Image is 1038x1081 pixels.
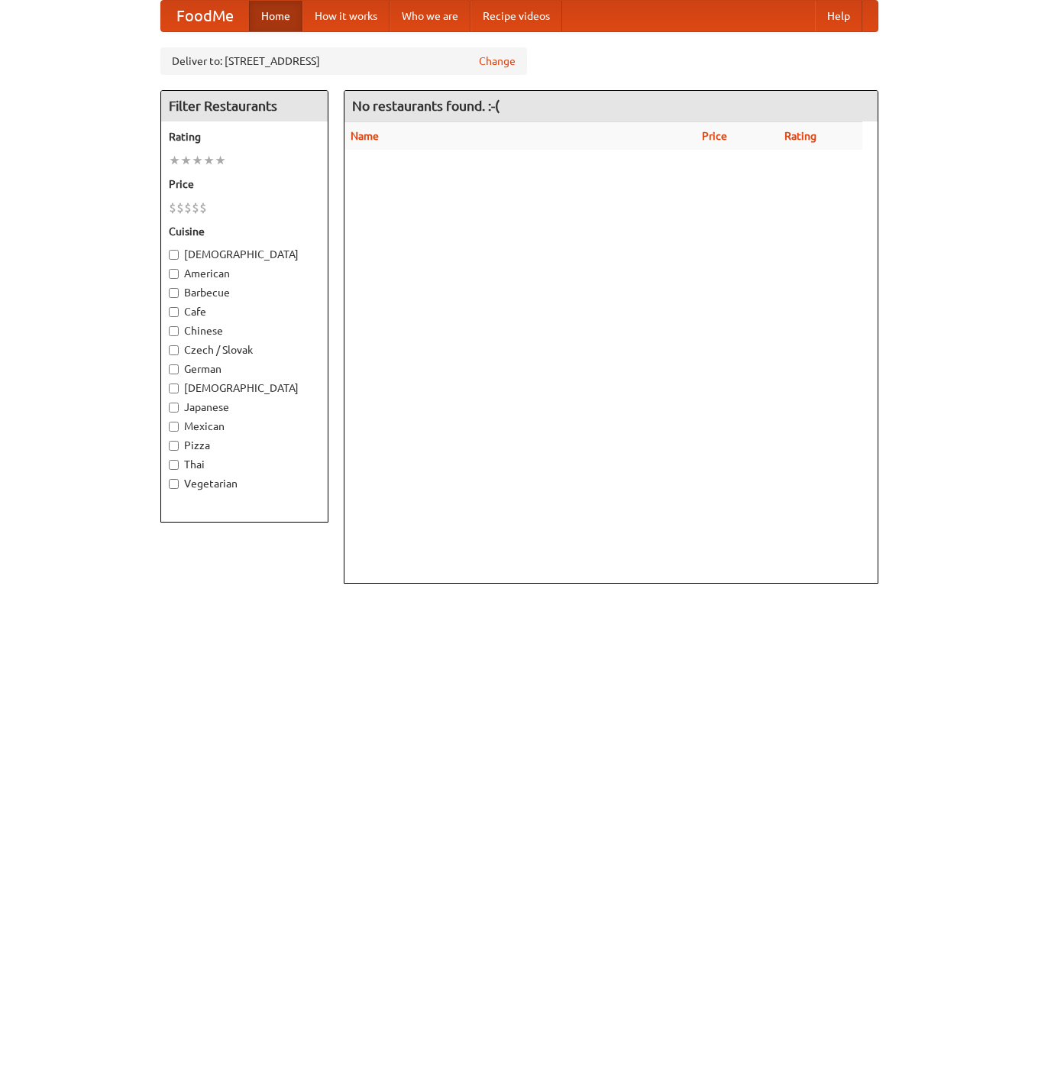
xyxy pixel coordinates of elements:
[169,307,179,317] input: Cafe
[784,130,816,142] a: Rating
[169,152,180,169] li: ★
[169,476,320,491] label: Vegetarian
[169,345,179,355] input: Czech / Slovak
[169,247,320,262] label: [DEMOGRAPHIC_DATA]
[169,266,320,281] label: American
[169,129,320,144] h5: Rating
[161,91,328,121] h4: Filter Restaurants
[470,1,562,31] a: Recipe videos
[199,199,207,216] li: $
[215,152,226,169] li: ★
[184,199,192,216] li: $
[702,130,727,142] a: Price
[161,1,249,31] a: FoodMe
[169,224,320,239] h5: Cuisine
[169,288,179,298] input: Barbecue
[169,441,179,451] input: Pizza
[302,1,390,31] a: How it works
[169,176,320,192] h5: Price
[169,361,320,377] label: German
[390,1,470,31] a: Who we are
[169,342,320,358] label: Czech / Slovak
[169,269,179,279] input: American
[169,422,179,432] input: Mexican
[192,152,203,169] li: ★
[169,326,179,336] input: Chinese
[352,99,500,113] ng-pluralize: No restaurants found. :-(
[169,438,320,453] label: Pizza
[169,403,179,413] input: Japanese
[180,152,192,169] li: ★
[351,130,379,142] a: Name
[176,199,184,216] li: $
[479,53,516,69] a: Change
[169,479,179,489] input: Vegetarian
[169,380,320,396] label: [DEMOGRAPHIC_DATA]
[169,304,320,319] label: Cafe
[169,460,179,470] input: Thai
[169,364,179,374] input: German
[169,419,320,434] label: Mexican
[169,285,320,300] label: Barbecue
[815,1,862,31] a: Help
[203,152,215,169] li: ★
[160,47,527,75] div: Deliver to: [STREET_ADDRESS]
[169,384,179,393] input: [DEMOGRAPHIC_DATA]
[249,1,302,31] a: Home
[169,323,320,338] label: Chinese
[169,199,176,216] li: $
[169,250,179,260] input: [DEMOGRAPHIC_DATA]
[192,199,199,216] li: $
[169,457,320,472] label: Thai
[169,400,320,415] label: Japanese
